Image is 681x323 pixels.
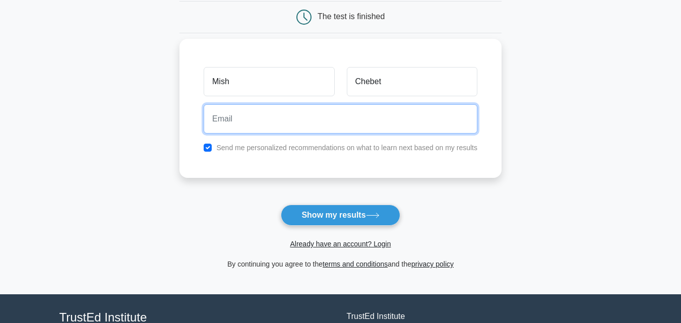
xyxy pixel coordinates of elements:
div: By continuing you agree to the and the [173,258,508,270]
button: Show my results [281,205,400,226]
div: The test is finished [318,12,385,21]
label: Send me personalized recommendations on what to learn next based on my results [216,144,477,152]
input: First name [204,67,334,96]
input: Last name [347,67,477,96]
a: terms and conditions [323,260,388,268]
a: Already have an account? Login [290,240,391,248]
a: privacy policy [411,260,454,268]
input: Email [204,104,477,134]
